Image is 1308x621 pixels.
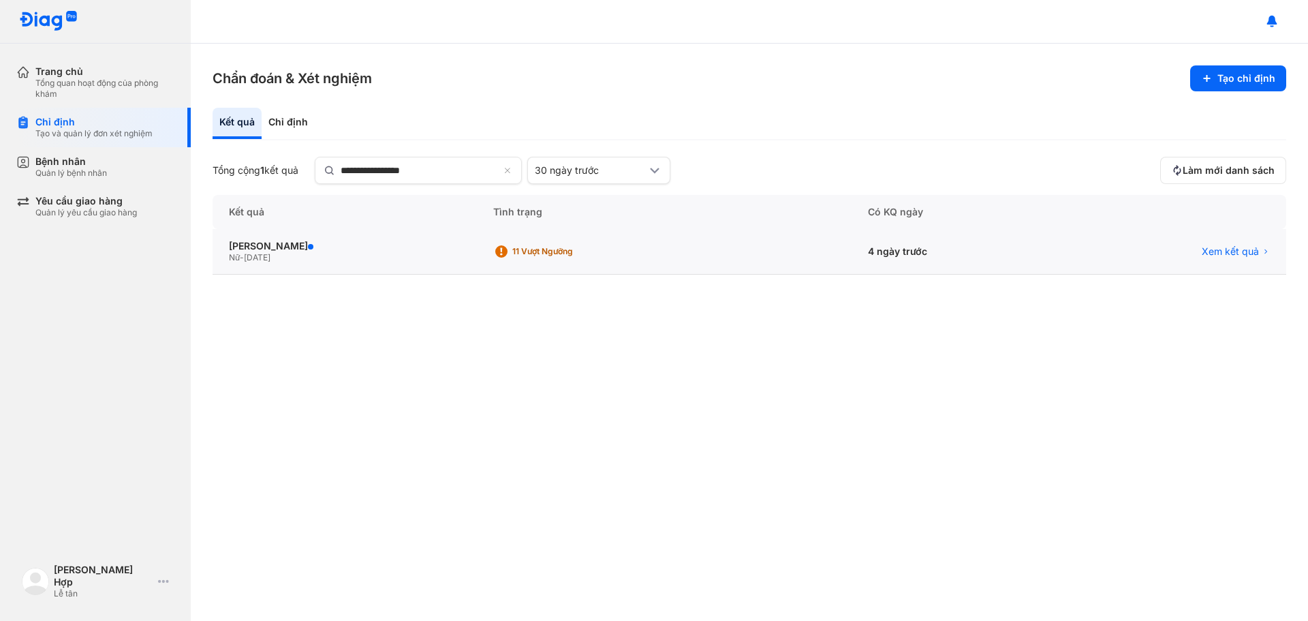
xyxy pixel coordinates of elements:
[512,246,621,257] div: 11 Vượt ngưỡng
[213,69,372,88] h3: Chẩn đoán & Xét nghiệm
[535,164,647,177] div: 30 ngày trước
[35,65,174,78] div: Trang chủ
[19,11,78,32] img: logo
[35,168,107,179] div: Quản lý bệnh nhân
[229,252,240,262] span: Nữ
[240,252,244,262] span: -
[35,155,107,168] div: Bệnh nhân
[244,252,270,262] span: [DATE]
[1183,164,1275,177] span: Làm mới danh sách
[1202,245,1259,258] span: Xem kết quả
[22,568,49,595] img: logo
[35,128,153,139] div: Tạo và quản lý đơn xét nghiệm
[35,116,153,128] div: Chỉ định
[852,195,1059,229] div: Có KQ ngày
[35,207,137,218] div: Quản lý yêu cầu giao hàng
[1190,65,1286,91] button: Tạo chỉ định
[213,164,298,177] div: Tổng cộng kết quả
[852,229,1059,275] div: 4 ngày trước
[54,564,153,588] div: [PERSON_NAME] Hợp
[35,78,174,100] div: Tổng quan hoạt động của phòng khám
[54,588,153,599] div: Lễ tân
[262,108,315,139] div: Chỉ định
[1160,157,1286,184] button: Làm mới danh sách
[477,195,852,229] div: Tình trạng
[229,240,461,252] div: [PERSON_NAME]
[213,195,477,229] div: Kết quả
[260,164,264,176] span: 1
[213,108,262,139] div: Kết quả
[35,195,137,207] div: Yêu cầu giao hàng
